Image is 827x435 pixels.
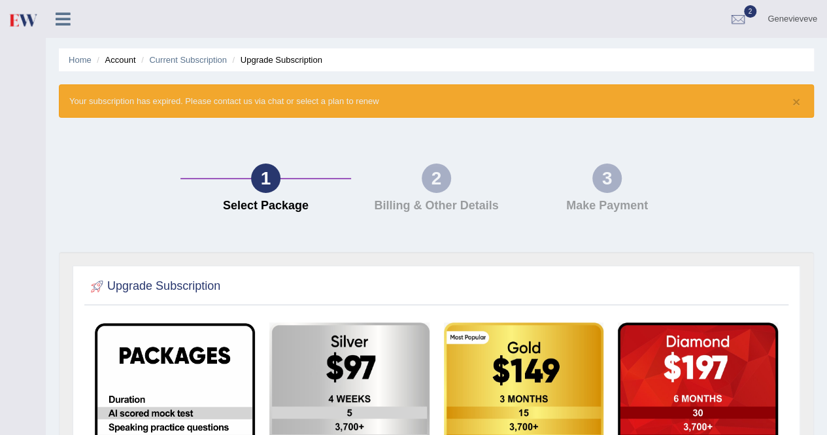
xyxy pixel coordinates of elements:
li: Upgrade Subscription [229,54,322,66]
div: 3 [592,164,622,193]
h4: Billing & Other Details [358,200,515,213]
div: 2 [422,164,451,193]
h4: Make Payment [528,200,686,213]
a: Home [69,55,92,65]
h4: Select Package [187,200,345,213]
div: Your subscription has expired. Please contact us via chat or select a plan to renew [59,84,814,118]
span: 2 [744,5,757,18]
a: Current Subscription [149,55,227,65]
li: Account [93,54,135,66]
h2: Upgrade Subscription [88,277,220,296]
div: 1 [251,164,280,193]
button: × [792,95,800,109]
